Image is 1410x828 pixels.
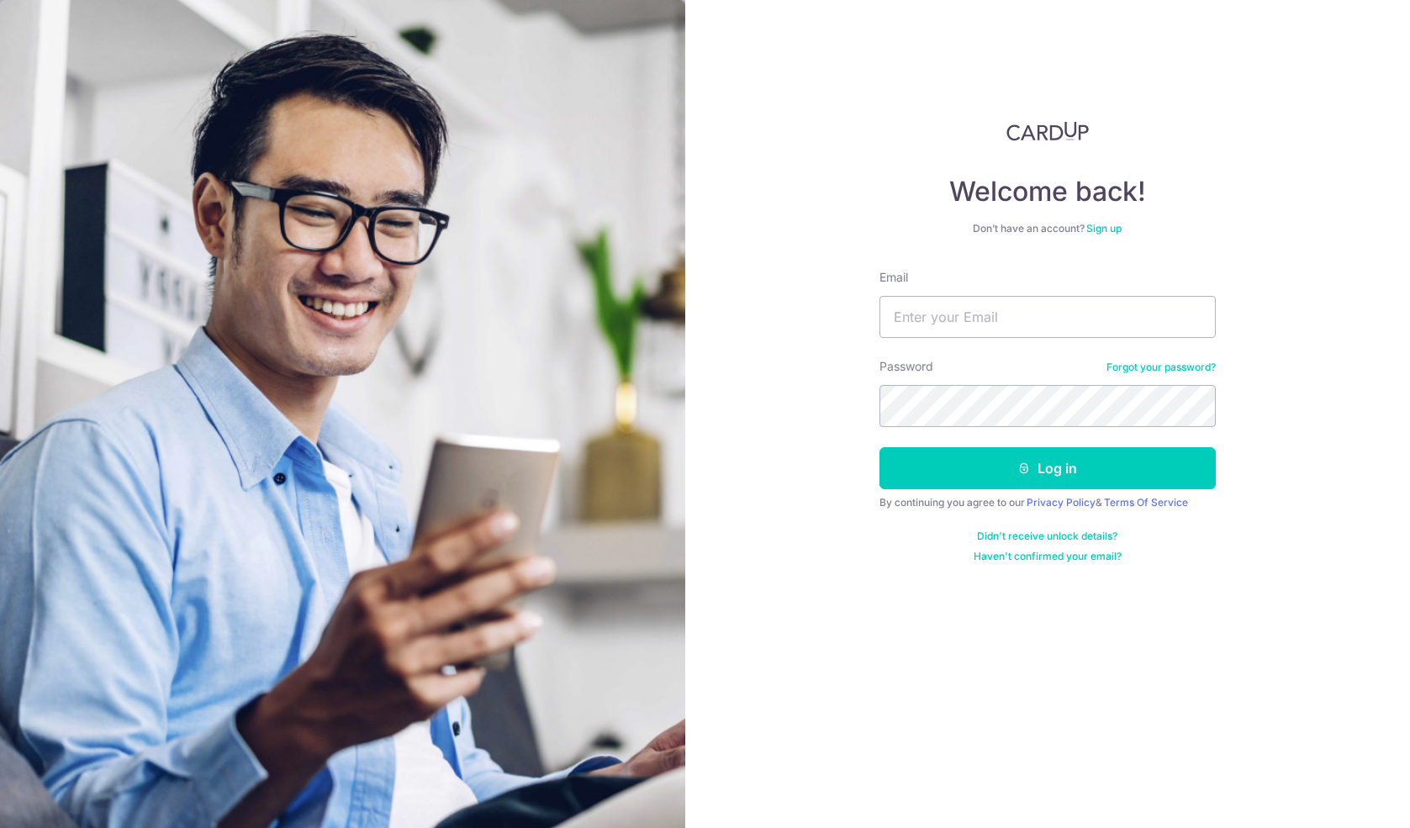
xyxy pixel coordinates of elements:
[1104,496,1188,509] a: Terms Of Service
[1086,222,1122,235] a: Sign up
[879,296,1216,338] input: Enter your Email
[879,358,933,375] label: Password
[879,222,1216,235] div: Don’t have an account?
[1106,361,1216,374] a: Forgot your password?
[974,550,1122,563] a: Haven't confirmed your email?
[879,496,1216,509] div: By continuing you agree to our &
[879,269,908,286] label: Email
[879,175,1216,208] h4: Welcome back!
[977,530,1117,543] a: Didn't receive unlock details?
[1006,121,1089,141] img: CardUp Logo
[879,447,1216,489] button: Log in
[1027,496,1096,509] a: Privacy Policy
